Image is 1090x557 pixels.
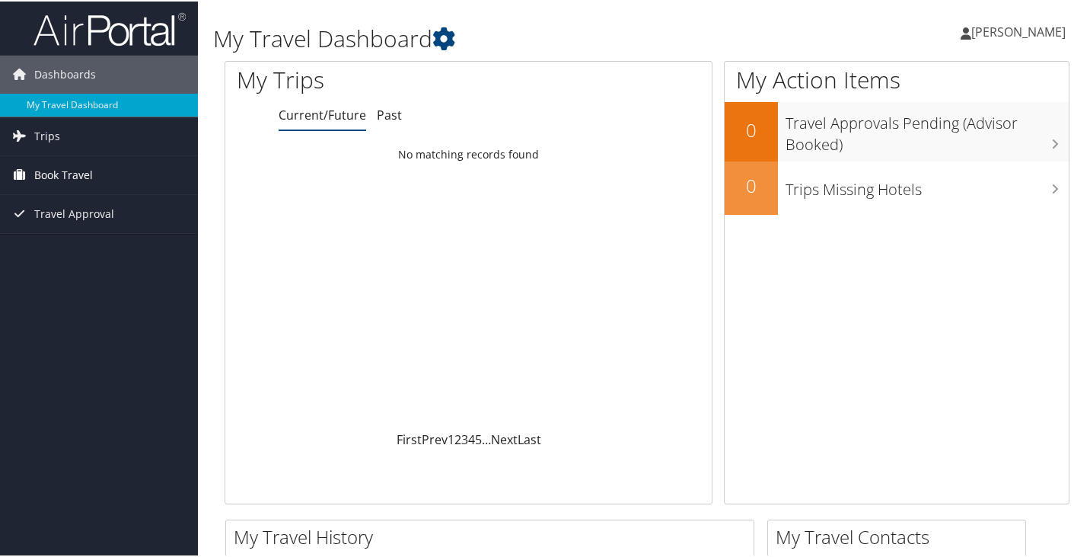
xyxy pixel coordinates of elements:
[468,430,475,447] a: 4
[448,430,454,447] a: 1
[482,430,491,447] span: …
[213,21,792,53] h1: My Travel Dashboard
[34,116,60,154] span: Trips
[491,430,518,447] a: Next
[377,105,402,122] a: Past
[33,10,186,46] img: airportal-logo.png
[34,155,93,193] span: Book Travel
[725,160,1069,213] a: 0Trips Missing Hotels
[34,54,96,92] span: Dashboards
[971,22,1066,39] span: [PERSON_NAME]
[786,104,1069,154] h3: Travel Approvals Pending (Advisor Booked)
[725,116,778,142] h2: 0
[234,523,754,549] h2: My Travel History
[961,8,1081,53] a: [PERSON_NAME]
[725,171,778,197] h2: 0
[397,430,422,447] a: First
[475,430,482,447] a: 5
[776,523,1025,549] h2: My Travel Contacts
[422,430,448,447] a: Prev
[725,101,1069,159] a: 0Travel Approvals Pending (Advisor Booked)
[786,170,1069,199] h3: Trips Missing Hotels
[225,139,712,167] td: No matching records found
[279,105,366,122] a: Current/Future
[237,62,498,94] h1: My Trips
[454,430,461,447] a: 2
[34,194,114,232] span: Travel Approval
[461,430,468,447] a: 3
[518,430,541,447] a: Last
[725,62,1069,94] h1: My Action Items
